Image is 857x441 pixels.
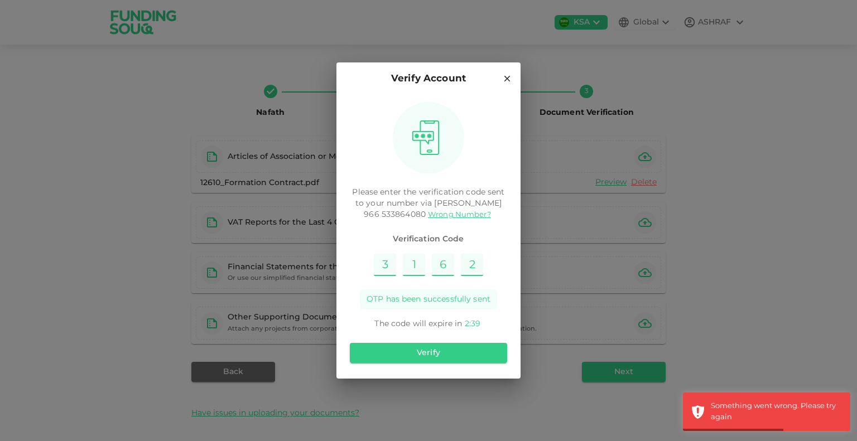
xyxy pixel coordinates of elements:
[374,254,396,276] input: Please enter OTP character 1
[367,294,490,305] span: OTP has been successfully sent
[350,187,507,220] p: Please enter the verification code sent to your number via [PERSON_NAME] 966 533864080
[391,71,466,86] p: Verify Account
[465,320,480,328] span: 2 : 39
[350,343,507,363] button: Verify
[408,120,444,156] img: otpImage
[428,211,491,219] a: Wrong Number?
[461,254,483,276] input: Please enter OTP character 4
[403,254,425,276] input: Please enter OTP character 2
[374,320,462,328] span: The code will expire in
[432,254,454,276] input: Please enter OTP character 3
[350,234,507,245] span: Verification Code
[711,401,842,423] div: Something went wrong. Please try again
